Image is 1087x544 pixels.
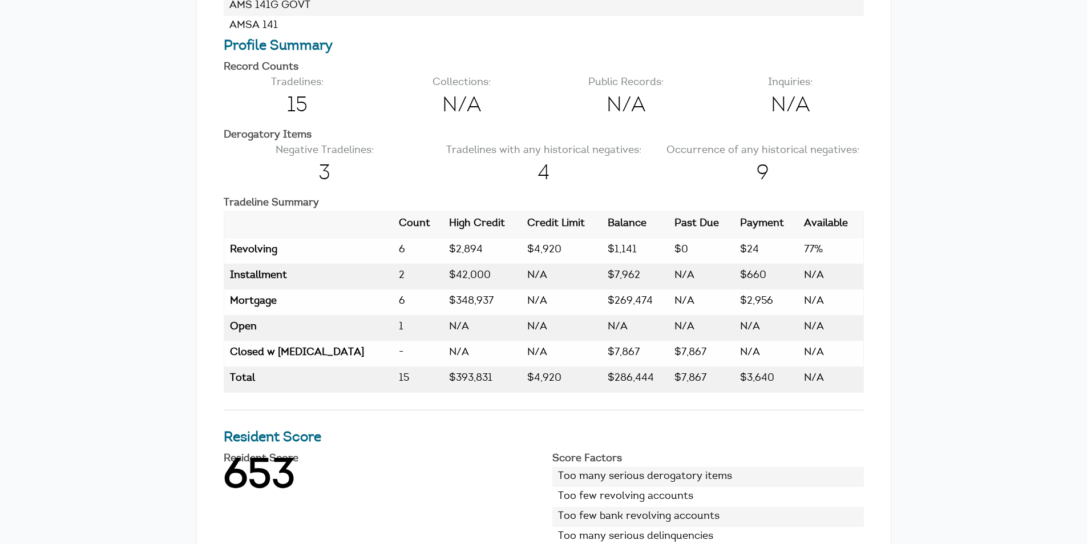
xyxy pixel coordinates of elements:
[674,296,694,307] span: N/A
[522,264,602,289] td: Credit Limit
[443,289,522,315] td: High Credit
[393,315,443,341] td: Count
[552,454,864,464] h4: Score Factors
[740,348,760,358] span: N/A
[443,143,645,159] p: Tradelines with any historical negatives:
[662,143,864,159] p: Occurrence of any historical negatives:
[804,348,824,358] span: N/A
[674,271,694,281] span: N/A
[804,373,824,384] span: N/A
[527,348,547,358] span: N/A
[449,271,491,281] span: $42,000
[399,373,409,384] span: 15
[552,91,700,122] span: N/A
[224,143,426,159] p: Negative Tradelines:
[804,296,824,307] span: N/A
[740,271,766,281] span: $660
[602,238,669,264] td: Balance
[388,91,535,122] span: N/A
[393,289,443,315] td: Count
[608,348,640,358] span: $7,867
[798,289,863,315] td: Available
[224,159,426,190] span: 3
[669,238,734,264] td: Past Due
[602,212,669,238] th: Balance
[798,264,863,289] td: Available
[602,264,669,289] td: Balance
[393,212,443,238] th: Count
[552,467,864,487] li: Too many serious derogatory items
[734,366,799,393] td: Payment
[608,271,640,281] span: $7,962
[608,373,654,384] span: $286,444
[552,487,864,507] li: Too few revolving accounts
[230,373,255,384] span: Total
[449,348,469,358] span: N/A
[224,91,371,122] span: 15
[399,245,405,255] span: 6
[224,16,864,36] li: AMSA 141
[224,130,864,140] h4: Derogatory Items
[393,238,443,264] td: Count
[602,289,669,315] td: Balance
[669,341,734,366] td: Past Due
[552,507,864,527] li: Too few bank revolving accounts
[527,296,547,307] span: N/A
[527,271,547,281] span: N/A
[669,366,734,393] td: Past Due
[674,322,694,332] span: N/A
[734,341,799,366] td: Payment
[552,75,700,91] p: Public Records:
[798,315,863,341] td: Available
[399,296,405,307] span: 6
[449,322,469,332] span: N/A
[734,238,799,264] td: Payment
[449,373,492,384] span: $393,831
[443,159,645,190] span: 4
[602,315,669,341] td: Balance
[662,159,864,190] span: 9
[734,264,799,289] td: Payment
[443,212,522,238] th: High Credit
[522,315,602,341] td: Credit Limit
[804,271,824,281] span: N/A
[674,245,688,255] span: $0
[224,198,864,208] h4: Tradeline Summary
[527,245,561,255] span: $4,920
[399,348,403,358] span: -
[522,341,602,366] td: Credit Limit
[798,341,863,366] td: Available
[522,366,602,393] td: Credit Limit
[734,289,799,315] td: Payment
[224,454,535,464] h4: Resident Score
[669,315,734,341] td: Past Due
[804,322,824,332] span: N/A
[804,245,823,255] span: 77%
[399,322,403,332] span: 1
[399,271,405,281] span: 2
[798,366,863,393] td: Available
[522,212,602,238] th: Credit Limit
[669,289,734,315] td: Past Due
[740,373,774,384] span: $3,640
[602,341,669,366] td: Balance
[674,348,706,358] span: $7,867
[449,296,494,307] span: $348,937
[230,348,364,358] span: Closed w [MEDICAL_DATA]
[734,212,799,238] th: Payment
[602,366,669,393] td: Balance
[669,212,734,238] th: Past Due
[740,245,759,255] span: $24
[443,238,522,264] td: High Credit
[522,238,602,264] td: Credit Limit
[224,62,864,72] h4: Record Counts
[522,289,602,315] td: Credit Limit
[798,212,863,238] th: Available
[393,341,443,366] td: Count
[393,366,443,393] td: Count
[224,75,371,91] p: Tradelines:
[443,341,522,366] td: High Credit
[527,322,547,332] span: N/A
[443,315,522,341] td: High Credit
[449,245,483,255] span: $2,894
